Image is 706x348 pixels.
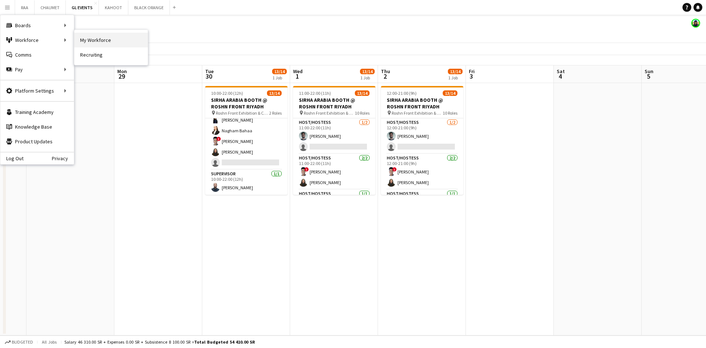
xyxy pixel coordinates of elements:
[293,97,375,110] h3: SIRHA ARABIA BOOTH @ ROSHN FRONT RIYADH
[52,155,74,161] a: Privacy
[469,68,475,75] span: Fri
[381,86,463,195] app-job-card: 12:00-21:00 (9h)13/14SIRHA ARABIA BOOTH @ ROSHN FRONT RIYADH Roshn Front Exhibition & Conference ...
[293,86,375,195] app-job-card: 11:00-22:00 (11h)13/14SIRHA ARABIA BOOTH @ ROSHN FRONT RIYADH Roshn Front Exhibition & Conference...
[448,69,463,74] span: 13/14
[293,190,375,215] app-card-role: Host/Hostess1/1
[355,110,370,116] span: 10 Roles
[360,69,375,74] span: 13/14
[74,47,148,62] a: Recruiting
[0,83,74,98] div: Platform Settings
[645,68,653,75] span: Sun
[448,75,462,80] div: 1 Job
[293,68,303,75] span: Wed
[194,339,255,345] span: Total Budgeted 54 410.00 SR
[116,72,127,80] span: 29
[0,47,74,62] a: Comms
[217,137,221,141] span: !
[0,33,74,47] div: Workforce
[204,72,214,80] span: 30
[360,75,374,80] div: 1 Job
[293,118,375,154] app-card-role: Host/Hostess1/211:00-22:00 (11h)[PERSON_NAME]
[381,97,463,110] h3: SIRHA ARABIA BOOTH @ ROSHN FRONT RIYADH
[205,97,288,110] h3: SIRHA ARABIA BOOTH @ ROSHN FRONT RIYADH
[205,86,288,195] app-job-card: 10:00-22:00 (12h)13/14SIRHA ARABIA BOOTH @ ROSHN FRONT RIYADH Roshn Front Exhibition & Conference...
[380,72,390,80] span: 2
[381,68,390,75] span: Thu
[66,0,99,15] button: GL EVENTS
[0,134,74,149] a: Product Updates
[128,0,170,15] button: BLACK ORANGE
[15,0,35,15] button: RAA
[299,90,331,96] span: 11:00-22:00 (11h)
[691,19,700,28] app-user-avatar: Lin Allaf
[74,33,148,47] a: My Workforce
[0,155,24,161] a: Log Out
[267,90,282,96] span: 13/14
[355,90,370,96] span: 13/14
[387,90,417,96] span: 12:00-21:00 (9h)
[211,90,243,96] span: 10:00-22:00 (12h)
[99,0,128,15] button: KAHOOT
[381,118,463,154] app-card-role: Host/Hostess1/212:00-21:00 (9h)[PERSON_NAME]
[272,75,286,80] div: 1 Job
[381,154,463,190] app-card-role: Host/Hostess2/212:00-21:00 (9h)![PERSON_NAME][PERSON_NAME]
[35,0,66,15] button: CHAUMET
[205,68,214,75] span: Tue
[392,110,443,116] span: Roshn Front Exhibition & Conference Center - [GEOGRAPHIC_DATA]
[269,110,282,116] span: 2 Roles
[557,68,565,75] span: Sat
[4,338,34,346] button: Budgeted
[392,167,397,172] span: !
[272,69,287,74] span: 13/14
[117,68,127,75] span: Mon
[216,110,269,116] span: Roshn Front Exhibition & Conference Center - [GEOGRAPHIC_DATA]
[0,119,74,134] a: Knowledge Base
[304,110,355,116] span: Roshn Front Exhibition & Conference Center - [GEOGRAPHIC_DATA]
[292,72,303,80] span: 1
[0,105,74,119] a: Training Academy
[205,170,288,195] app-card-role: Supervisor1/110:00-22:00 (12h)[PERSON_NAME]
[304,167,309,172] span: !
[643,72,653,80] span: 5
[468,72,475,80] span: 3
[40,339,58,345] span: All jobs
[443,110,457,116] span: 10 Roles
[64,339,255,345] div: Salary 46 310.00 SR + Expenses 0.00 SR + Subsistence 8 100.00 SR =
[381,190,463,215] app-card-role: Host/Hostess1/1
[443,90,457,96] span: 13/14
[556,72,565,80] span: 4
[0,62,74,77] div: Pay
[293,154,375,190] app-card-role: Host/Hostess2/211:00-22:00 (11h)![PERSON_NAME][PERSON_NAME]
[0,18,74,33] div: Boards
[12,340,33,345] span: Budgeted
